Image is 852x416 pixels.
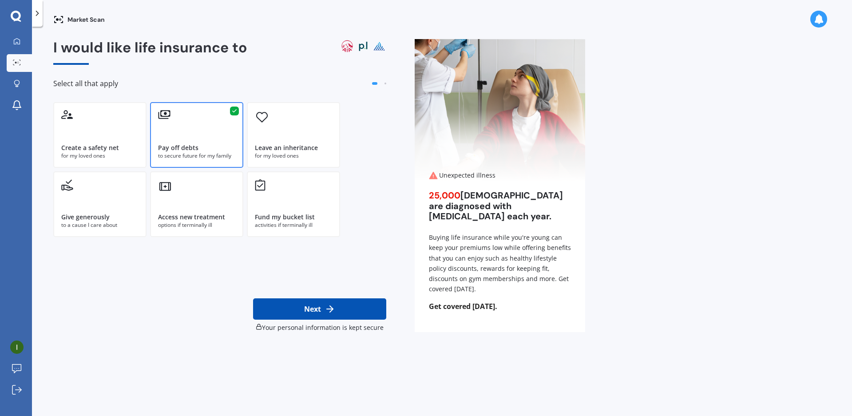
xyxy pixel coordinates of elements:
[255,152,332,160] div: for my loved ones
[255,221,332,229] div: activities if terminally ill
[429,190,460,201] span: 25,000
[253,323,386,332] div: Your personal information is kept secure
[415,302,585,311] span: Get covered [DATE].
[158,213,225,222] div: Access new treatment
[429,171,571,180] div: Unexpected illness
[61,213,110,222] div: Give generously
[253,298,386,320] button: Next
[255,143,318,152] div: Leave an inheritance
[53,38,247,57] span: I would like life insurance to
[61,143,119,152] div: Create a safety net
[53,14,105,25] div: Market Scan
[61,152,139,160] div: for my loved ones
[429,232,571,294] div: Buying life insurance while you're young can keep your premiums low while offering benefits that ...
[429,190,571,222] div: [DEMOGRAPHIC_DATA] are diagnosed with [MEDICAL_DATA] each year.
[340,39,354,53] img: aia logo
[415,39,585,181] img: Unexpected illness
[61,221,139,229] div: to a cause I care about
[158,221,235,229] div: options if terminally ill
[372,39,386,53] img: pinnacle life logo
[10,341,24,354] img: ACg8ocIjUChmmMREnNH5mm-mVNWF515aZ2_of8BU45KUglb3zO9Ygg=s96-c
[255,213,315,222] div: Fund my bucket list
[158,143,198,152] div: Pay off debts
[158,152,235,160] div: to secure future for my family
[53,79,118,88] span: Select all that apply
[356,39,370,53] img: partners life logo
